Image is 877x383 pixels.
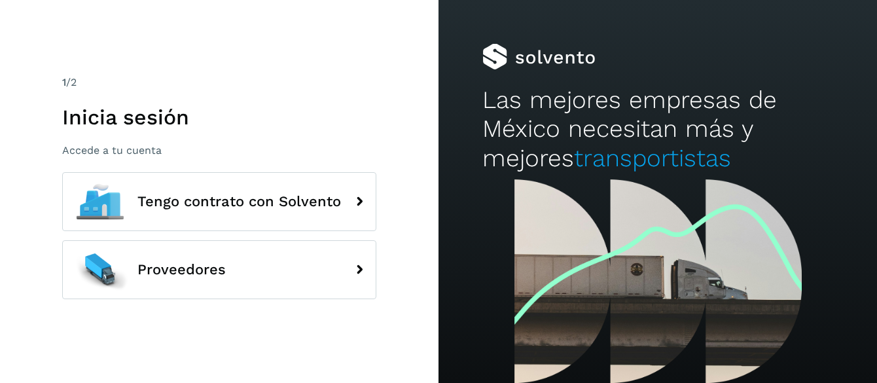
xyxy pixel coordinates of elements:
h2: Las mejores empresas de México necesitan más y mejores [482,86,833,173]
span: Proveedores [137,262,226,278]
button: Tengo contrato con Solvento [62,172,376,231]
h1: Inicia sesión [62,105,376,130]
span: 1 [62,76,66,88]
div: /2 [62,75,376,90]
button: Proveedores [62,240,376,299]
span: Tengo contrato con Solvento [137,194,341,210]
span: transportistas [574,144,731,172]
p: Accede a tu cuenta [62,144,376,156]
